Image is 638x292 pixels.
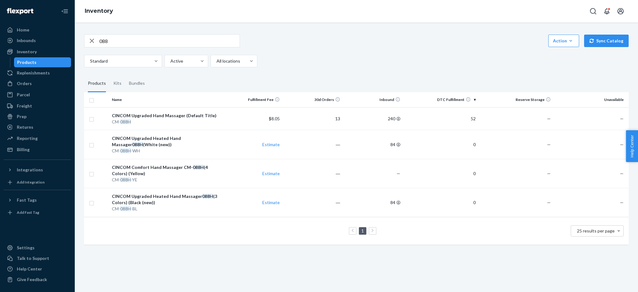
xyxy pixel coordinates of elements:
[112,206,220,212] div: CM- -BL
[202,194,213,199] em: 088H
[553,38,574,44] div: Action
[262,142,280,147] a: Estimate
[4,68,71,78] a: Replenishments
[17,210,39,215] div: Add Fast Tag
[269,116,280,121] span: $8.05
[17,37,36,44] div: Inbounds
[85,7,113,14] a: Inventory
[99,35,240,47] input: Search inventory by name or sku
[601,5,613,17] button: Open notifications
[4,275,71,285] button: Give Feedback
[112,164,220,177] div: CINCOM Comfort Hand Massager CM- (4 Colors) (Yellow)
[547,142,551,147] span: —
[626,130,638,162] button: Help Center
[17,59,36,65] div: Products
[112,119,220,125] div: CM-
[4,165,71,175] button: Integrations
[17,124,33,130] div: Returns
[4,47,71,57] a: Inventory
[282,92,342,107] th: 30d Orders
[403,188,478,217] td: 0
[17,167,43,173] div: Integrations
[397,171,400,176] span: —
[262,200,280,205] a: Estimate
[17,197,37,203] div: Fast Tags
[17,135,38,141] div: Reporting
[343,107,403,130] td: 240
[80,2,118,20] ol: breadcrumbs
[120,206,131,211] em: 088H
[282,188,342,217] td: ―
[112,135,220,148] div: CINCOM Upgraded Heated Hand Massager (White (new))
[4,133,71,143] a: Reporting
[282,107,342,130] td: 13
[17,80,32,87] div: Orders
[17,255,49,261] div: Talk to Support
[4,208,71,218] a: Add Fast Tag
[112,148,220,154] div: CM- -WH
[4,253,71,263] a: Talk to Support
[403,107,478,130] td: 52
[17,276,47,283] div: Give Feedback
[478,92,554,107] th: Reserve Storage
[129,75,145,92] div: Bundles
[4,177,71,187] a: Add Integration
[403,92,478,107] th: DTC Fulfillment
[343,92,403,107] th: Inbound
[4,243,71,253] a: Settings
[282,159,342,188] td: ―
[587,5,599,17] button: Open Search Box
[17,49,37,55] div: Inventory
[17,103,32,109] div: Freight
[120,177,131,182] em: 088H
[17,180,45,185] div: Add Integration
[17,27,29,33] div: Home
[112,177,220,183] div: CM- -YE
[89,58,90,64] input: Standard
[14,57,71,67] a: Products
[17,70,50,76] div: Replenishments
[620,116,624,121] span: —
[17,146,30,153] div: Billing
[282,130,342,159] td: ―
[547,200,551,205] span: —
[88,75,106,92] div: Products
[120,119,131,124] em: 088H
[17,92,30,98] div: Parcel
[547,171,551,176] span: —
[262,171,280,176] a: Estimate
[112,193,220,206] div: CINCOM Upgraded Heated Hand Massager (3 Colors) (Black (new))
[360,228,365,233] a: Page 1 is your current page
[343,130,403,159] td: 84
[222,92,282,107] th: Fulfillment Fee
[584,35,629,47] button: Sync Catalog
[59,5,71,17] button: Close Navigation
[620,142,624,147] span: —
[17,245,35,251] div: Settings
[109,92,222,107] th: Name
[7,8,33,14] img: Flexport logo
[403,159,478,188] td: 0
[4,122,71,132] a: Returns
[620,171,624,176] span: —
[4,101,71,111] a: Freight
[4,25,71,35] a: Home
[4,195,71,205] button: Fast Tags
[4,79,71,89] a: Orders
[4,90,71,100] a: Parcel
[577,228,615,233] span: 25 results per page
[620,200,624,205] span: —
[17,266,42,272] div: Help Center
[113,75,121,92] div: Kits
[132,142,143,147] em: 088H
[4,145,71,155] a: Billing
[548,35,579,47] button: Action
[17,113,26,120] div: Prep
[120,148,131,153] em: 088H
[193,165,204,170] em: 088H
[343,188,403,217] td: 84
[553,92,629,107] th: Unavailable
[4,112,71,122] a: Prep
